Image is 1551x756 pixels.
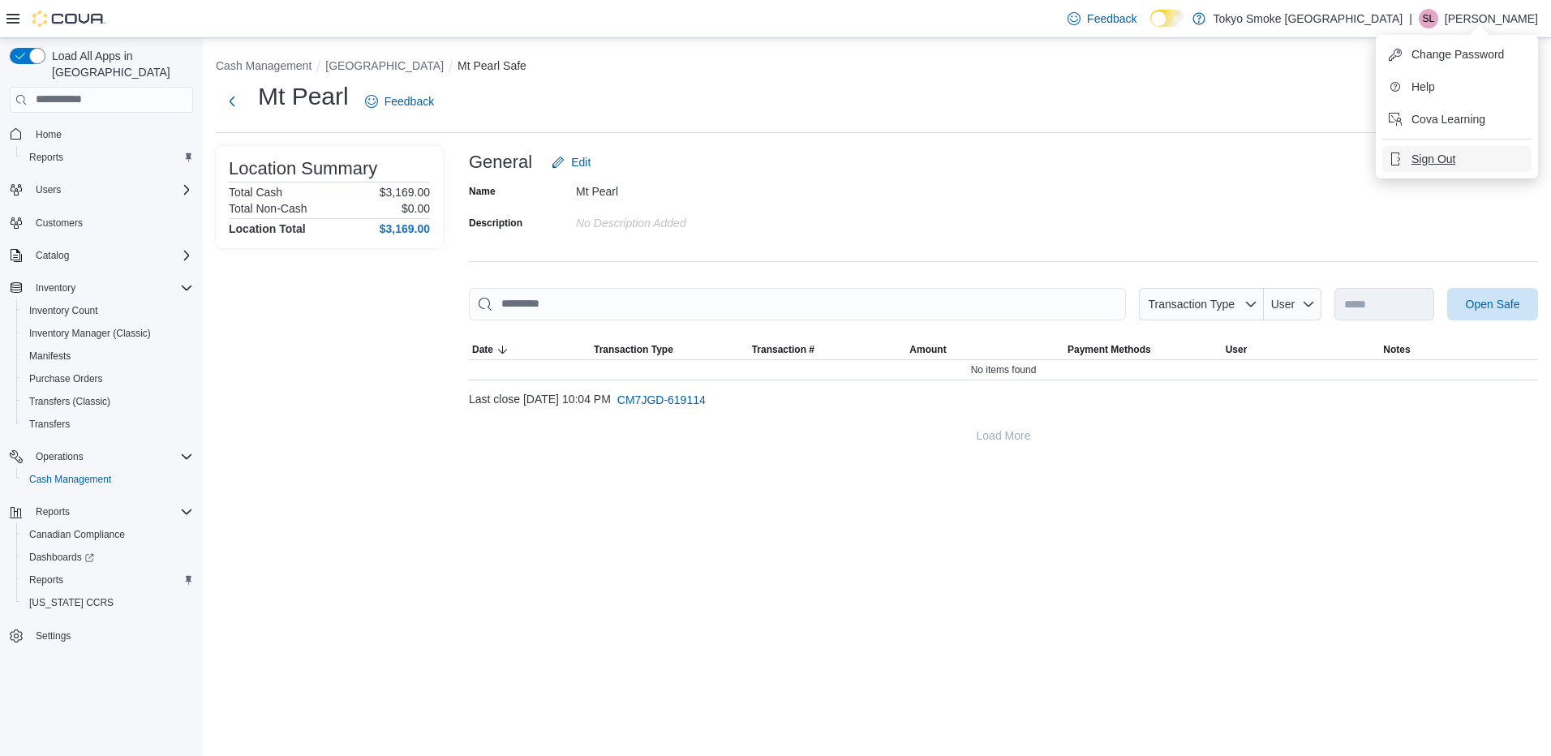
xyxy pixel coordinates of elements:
[1447,288,1538,320] button: Open Safe
[29,625,193,646] span: Settings
[23,525,131,544] a: Canadian Compliance
[23,392,193,411] span: Transfers (Classic)
[1150,10,1184,27] input: Dark Mode
[3,500,200,523] button: Reports
[380,186,430,199] p: $3,169.00
[469,419,1538,452] button: Load More
[1222,340,1381,359] button: User
[469,185,496,198] label: Name
[23,593,193,612] span: Washington CCRS
[23,593,120,612] a: [US_STATE] CCRS
[1061,2,1143,35] a: Feedback
[1226,343,1248,356] span: User
[229,202,307,215] h6: Total Non-Cash
[909,343,946,356] span: Amount
[23,525,193,544] span: Canadian Compliance
[29,278,193,298] span: Inventory
[29,151,63,164] span: Reports
[16,299,200,322] button: Inventory Count
[576,178,793,198] div: Mt Pearl
[1423,9,1435,28] span: SL
[23,470,193,489] span: Cash Management
[1382,146,1532,172] button: Sign Out
[1064,340,1222,359] button: Payment Methods
[16,546,200,569] a: Dashboards
[1271,298,1295,311] span: User
[472,343,493,356] span: Date
[469,384,1538,416] div: Last close [DATE] 10:04 PM
[359,85,440,118] a: Feedback
[1383,343,1410,356] span: Notes
[29,180,67,200] button: Users
[1382,106,1532,132] button: Cova Learning
[576,210,793,230] div: No Description added
[29,447,193,466] span: Operations
[23,369,193,389] span: Purchase Orders
[1411,111,1485,127] span: Cova Learning
[23,415,76,434] a: Transfers
[29,327,151,340] span: Inventory Manager (Classic)
[23,148,193,167] span: Reports
[16,390,200,413] button: Transfers (Classic)
[23,570,70,590] a: Reports
[36,450,84,463] span: Operations
[23,470,118,489] a: Cash Management
[36,629,71,642] span: Settings
[1411,46,1504,62] span: Change Password
[3,122,200,146] button: Home
[16,468,200,491] button: Cash Management
[29,350,71,363] span: Manifests
[229,159,377,178] h3: Location Summary
[469,152,532,172] h3: General
[258,80,349,113] h1: Mt Pearl
[571,154,591,170] span: Edit
[29,502,193,522] span: Reports
[1087,11,1136,27] span: Feedback
[591,340,749,359] button: Transaction Type
[23,324,157,343] a: Inventory Manager (Classic)
[23,301,105,320] a: Inventory Count
[29,395,110,408] span: Transfers (Classic)
[23,548,193,567] span: Dashboards
[1411,151,1455,167] span: Sign Out
[1139,288,1264,320] button: Transaction Type
[10,116,193,690] nav: Complex example
[23,346,77,366] a: Manifests
[29,246,75,265] button: Catalog
[16,345,200,367] button: Manifests
[29,596,114,609] span: [US_STATE] CCRS
[749,340,907,359] button: Transaction #
[36,183,61,196] span: Users
[32,11,105,27] img: Cova
[3,445,200,468] button: Operations
[23,570,193,590] span: Reports
[23,148,70,167] a: Reports
[971,363,1037,376] span: No items found
[1264,288,1321,320] button: User
[29,278,82,298] button: Inventory
[325,59,444,72] button: [GEOGRAPHIC_DATA]
[45,48,193,80] span: Load All Apps in [GEOGRAPHIC_DATA]
[23,369,110,389] a: Purchase Orders
[216,58,1538,77] nav: An example of EuiBreadcrumbs
[16,146,200,169] button: Reports
[36,505,70,518] span: Reports
[29,372,103,385] span: Purchase Orders
[545,146,597,178] button: Edit
[16,569,200,591] button: Reports
[752,343,814,356] span: Transaction #
[36,128,62,141] span: Home
[1466,296,1520,312] span: Open Safe
[617,392,706,408] span: CM7JGD-619114
[23,548,101,567] a: Dashboards
[29,502,76,522] button: Reports
[29,125,68,144] a: Home
[977,427,1031,444] span: Load More
[216,85,248,118] button: Next
[29,528,125,541] span: Canadian Compliance
[29,246,193,265] span: Catalog
[16,413,200,436] button: Transfers
[29,447,90,466] button: Operations
[29,418,70,431] span: Transfers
